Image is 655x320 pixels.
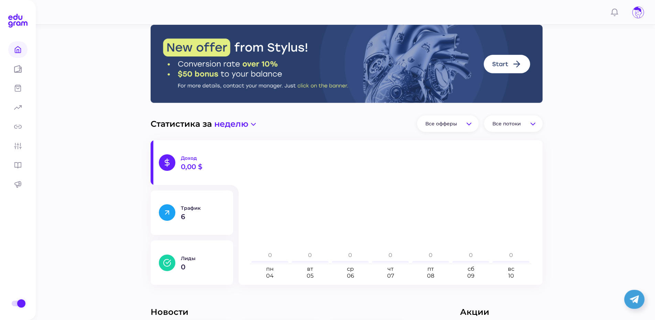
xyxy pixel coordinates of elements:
button: Лиды0 [151,240,233,285]
text: вс [508,266,514,272]
text: ср [347,266,354,272]
text: 08 [427,272,434,279]
div: Новости [151,307,460,317]
text: 05 [307,272,314,279]
img: Stylus Banner [151,25,543,103]
text: 07 [387,272,394,279]
tspan: 0 [469,252,472,258]
text: пт [427,266,434,272]
tspan: 0 [268,252,272,258]
text: 09 [467,272,474,279]
p: Трафик [181,205,225,211]
p: 6 [181,213,225,220]
text: 06 [347,272,354,279]
text: вт [307,266,313,272]
text: чт [387,266,394,272]
text: сб [467,266,474,272]
span: Все офферы [425,121,457,127]
tspan: 0 [308,252,312,258]
button: Доход0,00 $ [151,140,233,185]
button: Трафик6 [151,190,233,235]
tspan: 0 [509,252,513,258]
tspan: 0 [389,252,392,258]
div: Акции [460,307,543,317]
p: Лиды [181,255,225,261]
p: Доход [181,155,225,161]
div: Статистика за [151,115,543,132]
text: пн [266,266,274,272]
span: Все потоки [492,121,521,127]
tspan: 0 [428,252,432,258]
p: 0 [181,264,225,270]
text: 04 [266,272,274,279]
tspan: 0 [348,252,352,258]
span: неделю [214,119,248,129]
text: 10 [508,272,514,279]
p: 0,00 $ [181,163,225,170]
